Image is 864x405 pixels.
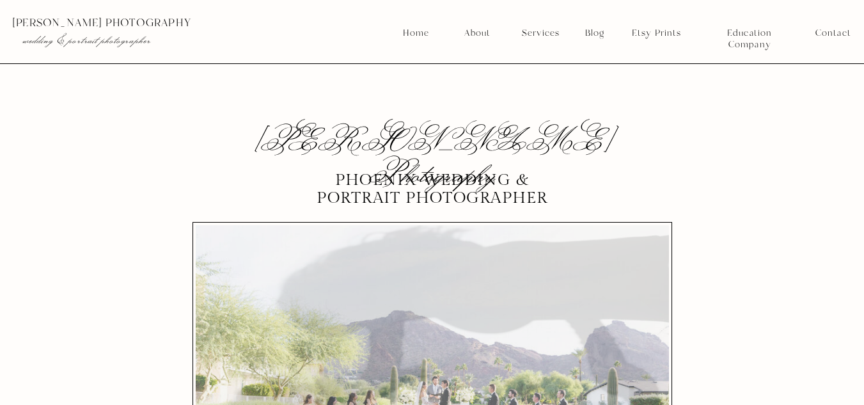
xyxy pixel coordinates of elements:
a: Home [402,28,430,39]
p: [PERSON_NAME] photography [12,17,232,29]
a: Contact [815,28,851,39]
a: About [460,28,493,39]
a: Etsy Prints [627,28,686,39]
p: Phoenix Wedding & portrait photographer [311,171,554,207]
h2: [PERSON_NAME] Photography [217,126,648,157]
a: Services [517,28,564,39]
p: wedding & portrait photographer [22,34,206,47]
a: Education Company [705,28,794,39]
a: Blog [581,28,609,39]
